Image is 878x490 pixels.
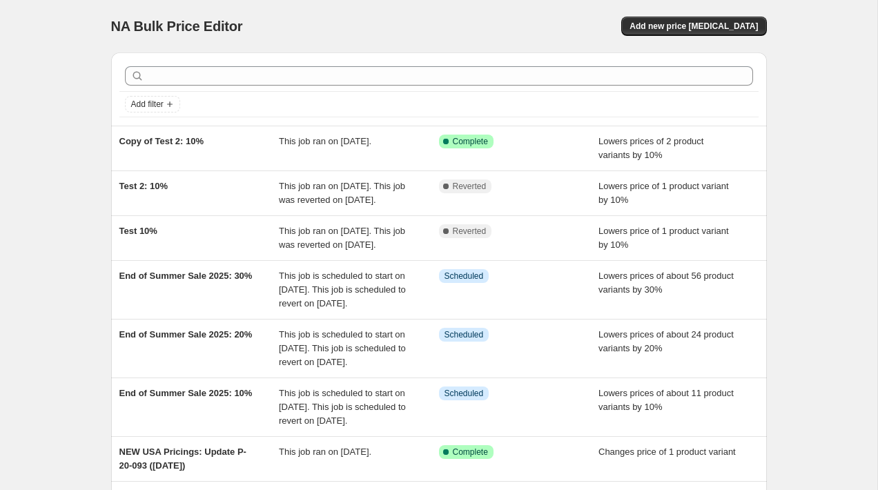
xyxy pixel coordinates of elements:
[279,329,406,367] span: This job is scheduled to start on [DATE]. This job is scheduled to revert on [DATE].
[598,447,736,457] span: Changes price of 1 product variant
[119,388,253,398] span: End of Summer Sale 2025: 10%
[119,181,168,191] span: Test 2: 10%
[598,181,729,205] span: Lowers price of 1 product variant by 10%
[445,388,484,399] span: Scheduled
[279,447,371,457] span: This job ran on [DATE].
[279,226,405,250] span: This job ran on [DATE]. This job was reverted on [DATE].
[119,447,246,471] span: NEW USA Pricings: Update P-20-093 ([DATE])
[630,21,758,32] span: Add new price [MEDICAL_DATA]
[453,136,488,147] span: Complete
[445,329,484,340] span: Scheduled
[453,447,488,458] span: Complete
[598,329,734,353] span: Lowers prices of about 24 product variants by 20%
[279,271,406,308] span: This job is scheduled to start on [DATE]. This job is scheduled to revert on [DATE].
[111,19,243,34] span: NA Bulk Price Editor
[453,226,487,237] span: Reverted
[119,136,204,146] span: Copy of Test 2: 10%
[598,226,729,250] span: Lowers price of 1 product variant by 10%
[119,226,157,236] span: Test 10%
[119,271,253,281] span: End of Summer Sale 2025: 30%
[279,388,406,426] span: This job is scheduled to start on [DATE]. This job is scheduled to revert on [DATE].
[598,271,734,295] span: Lowers prices of about 56 product variants by 30%
[131,99,164,110] span: Add filter
[119,329,253,340] span: End of Summer Sale 2025: 20%
[279,136,371,146] span: This job ran on [DATE].
[279,181,405,205] span: This job ran on [DATE]. This job was reverted on [DATE].
[125,96,180,112] button: Add filter
[445,271,484,282] span: Scheduled
[598,136,703,160] span: Lowers prices of 2 product variants by 10%
[453,181,487,192] span: Reverted
[598,388,734,412] span: Lowers prices of about 11 product variants by 10%
[621,17,766,36] button: Add new price [MEDICAL_DATA]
